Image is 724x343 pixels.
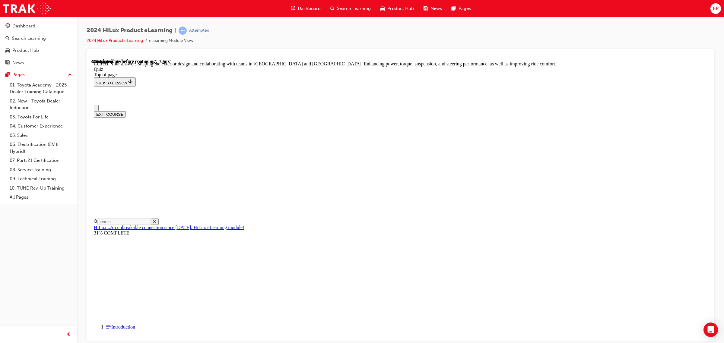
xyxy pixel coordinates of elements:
span: prev-icon [66,331,71,338]
span: news-icon [424,5,428,12]
a: 08. Service Training [7,165,75,175]
span: News [430,5,442,12]
a: 03. Toyota For Life [7,112,75,122]
span: | [175,27,176,34]
div: Pages [12,71,25,78]
span: Product Hub [387,5,414,12]
span: SKIP TO LESSON [5,22,42,27]
button: SKIP TO LESSON [2,19,44,28]
span: 2024 HiLux Product eLearning [87,27,173,34]
div: Top of page [2,13,616,19]
button: Pages [2,69,75,80]
a: HiLux...An unbreakable connection since [DATE]: HiLux eLearning module! [2,166,153,171]
span: pages-icon [5,72,10,78]
span: search-icon [330,5,335,12]
span: car-icon [5,48,10,53]
a: All Pages [7,193,75,202]
div: News [12,59,24,66]
a: Search Learning [2,33,75,44]
span: Search Learning [337,5,371,12]
span: search-icon [5,36,10,41]
a: 01. Toyota Academy - 2025 Dealer Training Catalogue [7,80,75,96]
span: BP [713,5,719,12]
a: search-iconSearch Learning [325,2,376,15]
button: Close search menu [59,160,67,166]
div: Quiz [2,8,616,13]
span: guage-icon [291,5,295,12]
input: Search [6,160,59,166]
span: Dashboard [298,5,321,12]
div: Correct. Your answer: Shaping the exterior design and collaborating with teams in [GEOGRAPHIC_DAT... [2,2,616,8]
a: 09. Technical Training [7,174,75,184]
span: Pages [459,5,471,12]
div: Product Hub [12,47,39,54]
button: EXIT COURSE [2,52,34,59]
a: 10. TUNE Rev-Up Training [7,184,75,193]
span: news-icon [5,60,10,66]
a: 07. Parts21 Certification [7,156,75,165]
a: 02. New - Toyota Dealer Induction [7,96,75,112]
div: Open Intercom Messenger [703,323,718,337]
span: car-icon [380,5,385,12]
div: Dashboard [12,23,35,30]
div: Search Learning [12,35,46,42]
a: Product Hub [2,45,75,56]
li: eLearning Module View [149,37,193,44]
a: 06. Electrification (EV & Hybrid) [7,140,75,156]
span: guage-icon [5,24,10,29]
div: 31% COMPLETE [2,171,616,177]
a: 04. Customer Experience [7,121,75,131]
a: 05. Sales [7,131,75,140]
span: learningRecordVerb_ATTEMPT-icon [179,27,187,35]
a: Dashboard [2,20,75,32]
img: Trak [3,2,51,15]
span: pages-icon [452,5,456,12]
a: guage-iconDashboard [286,2,325,15]
a: car-iconProduct Hub [376,2,419,15]
a: 2024 HiLux Product eLearning [87,38,143,43]
button: BP [710,3,721,14]
button: DashboardSearch LearningProduct HubNews [2,19,75,69]
a: News [2,57,75,68]
span: up-icon [68,71,72,79]
button: Close navigation menu [2,46,7,52]
div: Attempted [189,28,209,33]
a: news-iconNews [419,2,447,15]
a: pages-iconPages [447,2,476,15]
